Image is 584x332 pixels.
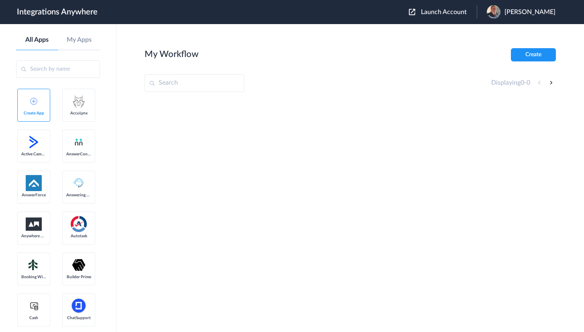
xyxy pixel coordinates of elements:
[66,275,91,279] span: Builder Prime
[71,216,87,232] img: autotask.png
[16,36,58,44] a: All Apps
[30,98,37,105] img: add-icon.svg
[527,79,530,86] span: 0
[29,301,39,311] img: cash-logo.svg
[66,152,91,157] span: AnswerConnect
[491,79,530,87] h4: Displaying -
[21,275,46,279] span: Booking Widget
[16,60,100,78] input: Search by name
[145,49,198,59] h2: My Workflow
[17,7,98,17] h1: Integrations Anywhere
[21,234,46,238] span: Anywhere Works
[21,316,46,320] span: Cash
[21,111,46,116] span: Create App
[21,152,46,157] span: Active Campaign
[504,8,555,16] span: [PERSON_NAME]
[74,137,84,147] img: answerconnect-logo.svg
[21,193,46,198] span: AnswerForce
[26,175,42,191] img: af-app-logo.svg
[71,298,87,314] img: chatsupport-icon.svg
[26,258,42,272] img: Setmore_Logo.svg
[145,74,244,92] input: Search
[26,134,42,150] img: active-campaign-logo.svg
[66,234,91,238] span: Autotask
[66,193,91,198] span: Answering Service
[421,9,467,15] span: Launch Account
[71,175,87,191] img: Answering_service.png
[58,36,100,44] a: My Apps
[409,9,415,15] img: launch-acct-icon.svg
[71,257,87,273] img: builder-prime-logo.svg
[26,218,42,231] img: aww.png
[71,93,87,109] img: acculynx-logo.svg
[521,79,524,86] span: 0
[66,316,91,320] span: ChatSupport
[487,5,500,19] img: jason-pledge-people.PNG
[511,48,556,61] button: Create
[409,8,477,16] button: Launch Account
[66,111,91,116] span: AccuLynx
